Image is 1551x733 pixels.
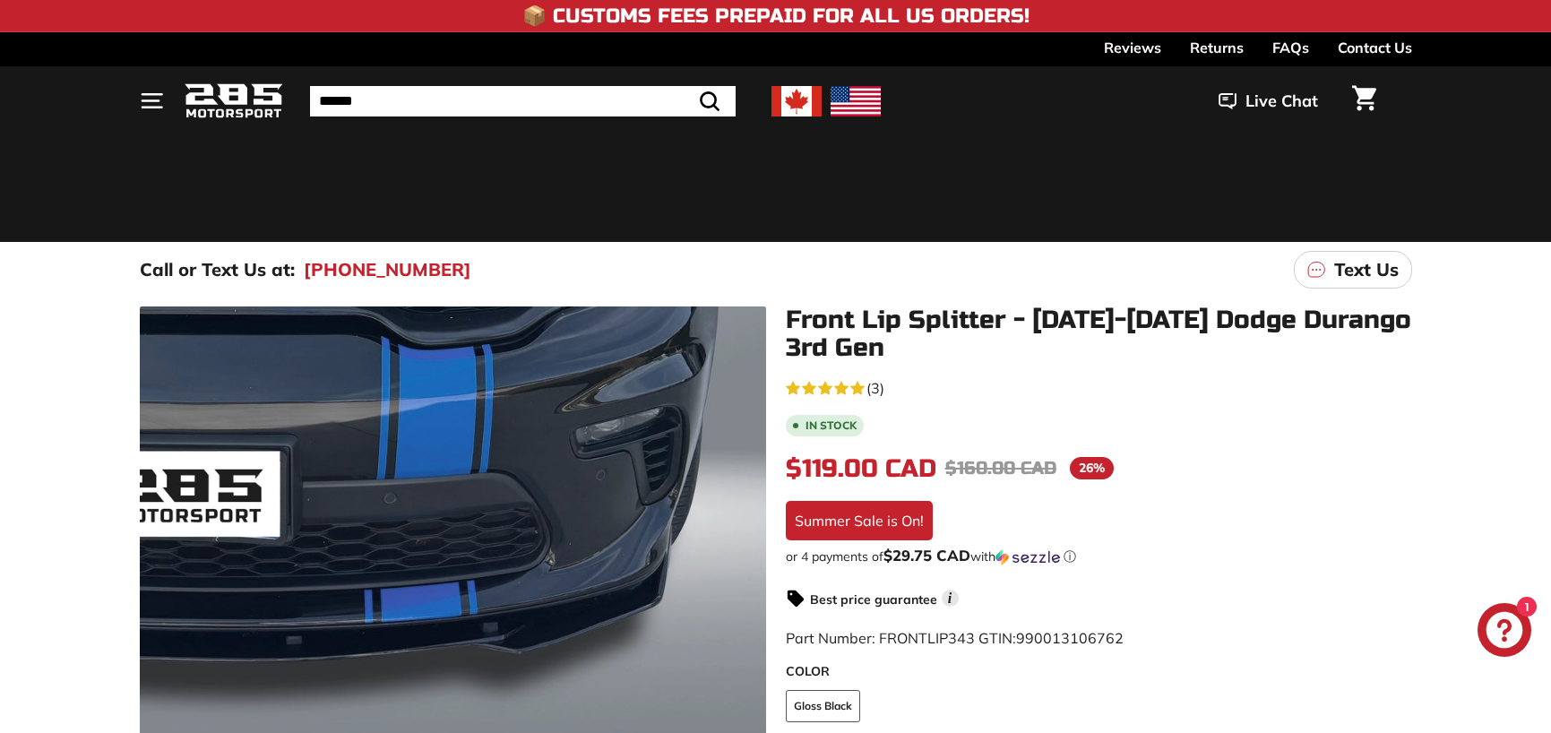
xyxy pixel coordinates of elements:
span: $29.75 CAD [883,546,970,565]
a: Contact Us [1338,32,1412,63]
b: In stock [806,420,857,431]
a: 5.0 rating (3 votes) [786,375,1412,399]
span: i [942,590,959,607]
span: $119.00 CAD [786,453,936,484]
div: or 4 payments of with [786,548,1412,565]
span: $160.00 CAD [945,457,1056,479]
a: FAQs [1272,32,1309,63]
inbox-online-store-chat: Shopify online store chat [1472,603,1537,661]
img: Sezzle [995,549,1060,565]
div: Summer Sale is On! [786,501,933,540]
div: or 4 payments of$29.75 CADwithSezzle Click to learn more about Sezzle [786,548,1412,565]
span: Part Number: FRONTLIP343 GTIN: [786,629,1124,647]
a: Reviews [1104,32,1161,63]
span: Live Chat [1245,90,1318,113]
a: Text Us [1294,251,1412,289]
p: Text Us [1334,256,1399,283]
span: 26% [1070,457,1114,479]
a: Returns [1190,32,1244,63]
button: Live Chat [1195,79,1341,124]
p: Call or Text Us at: [140,256,295,283]
a: [PHONE_NUMBER] [304,256,471,283]
h1: Front Lip Splitter - [DATE]-[DATE] Dodge Durango 3rd Gen [786,306,1412,362]
input: Search [310,86,736,116]
span: (3) [866,377,884,399]
span: 990013106762 [1016,629,1124,647]
img: Logo_285_Motorsport_areodynamics_components [185,81,283,123]
h4: 📦 Customs Fees Prepaid for All US Orders! [522,5,1030,27]
strong: Best price guarantee [810,591,937,608]
label: COLOR [786,662,1412,681]
a: Cart [1341,71,1387,132]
